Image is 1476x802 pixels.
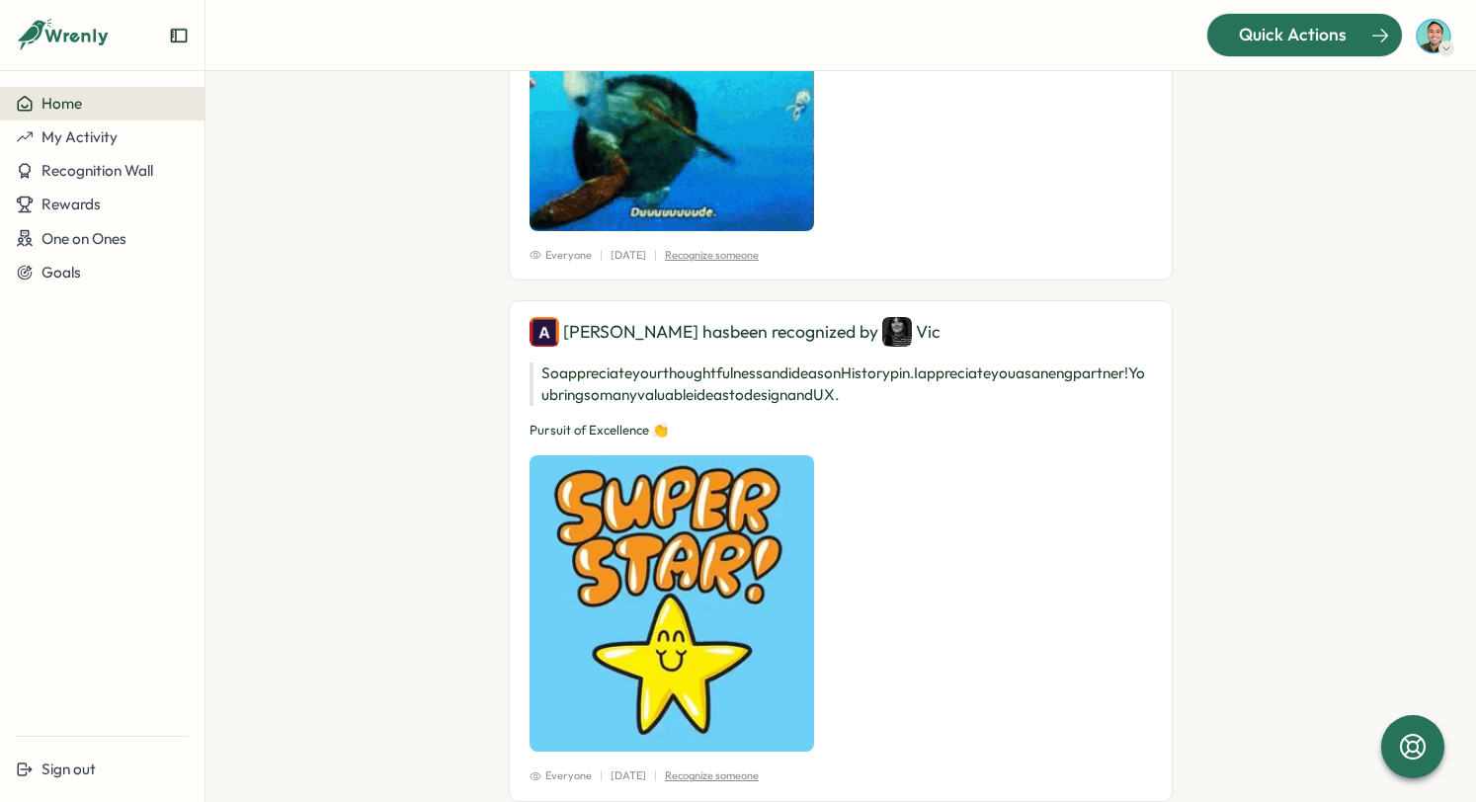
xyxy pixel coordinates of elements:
[41,229,126,248] span: One on Ones
[169,26,189,45] button: Expand sidebar
[882,317,912,347] img: Vic de Aranzeta
[41,195,101,213] span: Rewards
[600,767,603,784] p: |
[530,455,814,753] img: Recognition Image
[1415,17,1452,54] img: Miguel Zeballos-Vargas
[530,767,592,784] span: Everyone
[41,94,82,113] span: Home
[41,263,81,281] span: Goals
[530,422,1152,440] p: Pursuit of Excellence 👏
[882,317,941,347] div: Vic
[530,317,1152,347] div: [PERSON_NAME] has been recognized by
[611,767,646,784] p: [DATE]
[611,247,646,264] p: [DATE]
[41,161,153,180] span: Recognition Wall
[530,247,592,264] span: Everyone
[41,127,118,146] span: My Activity
[1239,22,1347,47] span: Quick Actions
[665,767,759,784] p: Recognize someone
[654,247,657,264] p: |
[1206,13,1403,56] button: Quick Actions
[530,362,1152,406] p: So appreciate your thoughtfulness and ideas on Historypin. I appreciate you as an eng partner! Yo...
[665,247,759,264] p: Recognize someone
[654,767,657,784] p: |
[530,317,559,347] img: Adrien Young
[600,247,603,264] p: |
[41,760,96,778] span: Sign out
